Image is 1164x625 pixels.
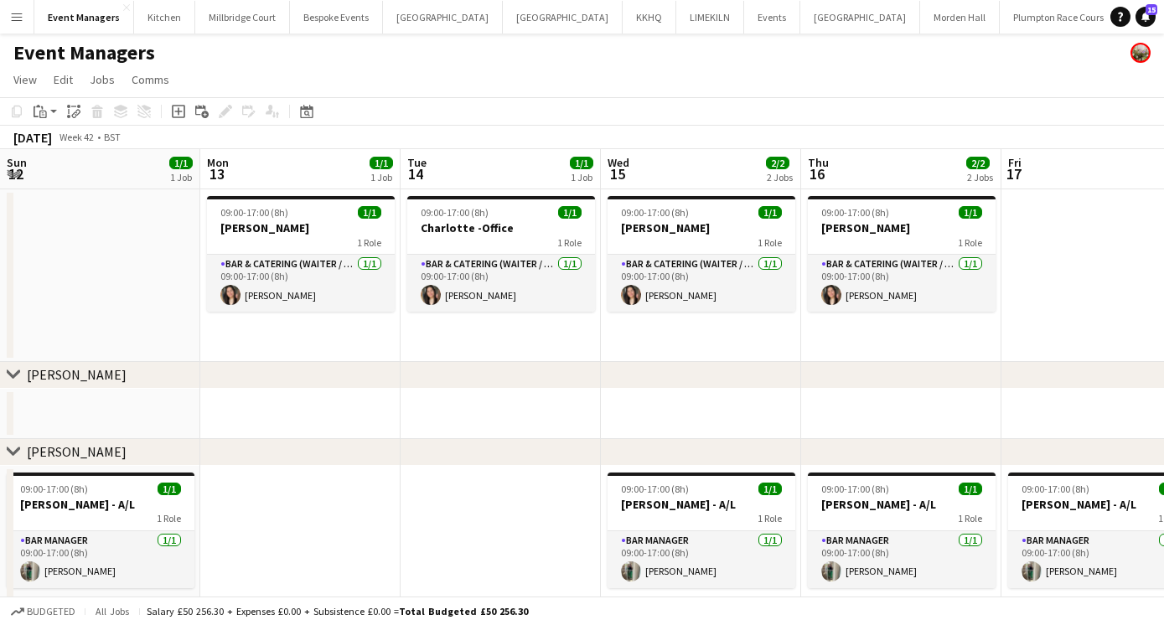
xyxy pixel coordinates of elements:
span: Week 42 [55,131,97,143]
span: Thu [808,155,829,170]
app-card-role: Bar & Catering (Waiter / waitress)1/109:00-17:00 (8h)[PERSON_NAME] [207,255,395,312]
span: 1/1 [169,157,193,169]
span: 1/1 [158,483,181,495]
span: Comms [132,72,169,87]
span: 1/1 [370,157,393,169]
span: 12 [4,164,27,183]
span: 09:00-17:00 (8h) [1022,483,1089,495]
h3: [PERSON_NAME] - A/L [608,497,795,512]
h3: [PERSON_NAME] [207,220,395,235]
app-user-avatar: Staffing Manager [1130,43,1151,63]
span: 1/1 [558,206,582,219]
button: Events [744,1,800,34]
span: 1/1 [570,157,593,169]
button: Millbridge Court [195,1,290,34]
button: [GEOGRAPHIC_DATA] [503,1,623,34]
button: Event Managers [34,1,134,34]
a: Edit [47,69,80,90]
div: Salary £50 256.30 + Expenses £0.00 + Subsistence £0.00 = [147,605,528,617]
button: [GEOGRAPHIC_DATA] [800,1,920,34]
span: 17 [1006,164,1022,183]
span: 1 Role [357,236,381,249]
div: [PERSON_NAME] [27,443,127,460]
app-job-card: 09:00-17:00 (8h)1/1[PERSON_NAME]1 RoleBar & Catering (Waiter / waitress)1/109:00-17:00 (8h)[PERSO... [207,196,395,312]
span: 1/1 [758,206,782,219]
span: 09:00-17:00 (8h) [821,206,889,219]
app-job-card: 09:00-17:00 (8h)1/1[PERSON_NAME] - A/L1 RoleBar Manager1/109:00-17:00 (8h)[PERSON_NAME] [7,473,194,588]
h3: [PERSON_NAME] - A/L [808,497,996,512]
h3: [PERSON_NAME] - A/L [7,497,194,512]
app-card-role: Bar & Catering (Waiter / waitress)1/109:00-17:00 (8h)[PERSON_NAME] [407,255,595,312]
span: 1 Role [157,512,181,524]
a: Comms [125,69,176,90]
div: [DATE] [13,129,52,146]
div: 1 Job [170,171,192,183]
button: Bespoke Events [290,1,383,34]
app-card-role: Bar Manager1/109:00-17:00 (8h)[PERSON_NAME] [608,531,795,588]
span: 1 Role [958,512,982,524]
h3: [PERSON_NAME] [608,220,795,235]
span: 14 [405,164,427,183]
a: 15 [1136,7,1156,27]
h3: [PERSON_NAME] [808,220,996,235]
h1: Event Managers [13,40,155,65]
span: 1 Role [557,236,582,249]
span: 09:00-17:00 (8h) [821,483,889,495]
span: Tue [407,155,427,170]
h3: Charlotte -Office [407,220,595,235]
app-card-role: Bar Manager1/109:00-17:00 (8h)[PERSON_NAME] [7,531,194,588]
div: 2 Jobs [967,171,993,183]
div: 1 Job [370,171,392,183]
span: 09:00-17:00 (8h) [220,206,288,219]
span: 09:00-17:00 (8h) [621,483,689,495]
span: 09:00-17:00 (8h) [421,206,489,219]
div: [PERSON_NAME] [27,366,127,383]
button: Morden Hall [920,1,1000,34]
span: 1/1 [358,206,381,219]
span: 13 [204,164,229,183]
div: BST [104,131,121,143]
div: 09:00-17:00 (8h)1/1[PERSON_NAME]1 RoleBar & Catering (Waiter / waitress)1/109:00-17:00 (8h)[PERSO... [608,196,795,312]
span: All jobs [92,605,132,617]
span: 15 [605,164,629,183]
span: View [13,72,37,87]
a: View [7,69,44,90]
button: Plumpton Race Course [1000,1,1123,34]
button: Kitchen [134,1,195,34]
app-job-card: 09:00-17:00 (8h)1/1[PERSON_NAME] - A/L1 RoleBar Manager1/109:00-17:00 (8h)[PERSON_NAME] [608,473,795,588]
button: KKHQ [623,1,676,34]
span: 1 Role [758,512,782,524]
button: LIMEKILN [676,1,744,34]
app-job-card: 09:00-17:00 (8h)1/1[PERSON_NAME] - A/L1 RoleBar Manager1/109:00-17:00 (8h)[PERSON_NAME] [808,473,996,588]
span: Mon [207,155,229,170]
span: 09:00-17:00 (8h) [621,206,689,219]
app-card-role: Bar & Catering (Waiter / waitress)1/109:00-17:00 (8h)[PERSON_NAME] [608,255,795,312]
span: 2/2 [966,157,990,169]
a: Jobs [83,69,122,90]
span: Sun [7,155,27,170]
span: Total Budgeted £50 256.30 [399,605,528,617]
span: Fri [1008,155,1022,170]
span: 1/1 [959,206,982,219]
div: 1 Job [571,171,592,183]
span: 1/1 [758,483,782,495]
span: Budgeted [27,606,75,617]
span: 1 Role [758,236,782,249]
span: Jobs [90,72,115,87]
app-job-card: 09:00-17:00 (8h)1/1[PERSON_NAME]1 RoleBar & Catering (Waiter / waitress)1/109:00-17:00 (8h)[PERSO... [808,196,996,312]
span: 15 [1146,4,1157,15]
app-job-card: 09:00-17:00 (8h)1/1Charlotte -Office1 RoleBar & Catering (Waiter / waitress)1/109:00-17:00 (8h)[P... [407,196,595,312]
span: Edit [54,72,73,87]
app-card-role: Bar Manager1/109:00-17:00 (8h)[PERSON_NAME] [808,531,996,588]
span: 09:00-17:00 (8h) [20,483,88,495]
span: 2/2 [766,157,789,169]
button: Budgeted [8,602,78,621]
div: 2 Jobs [767,171,793,183]
button: [GEOGRAPHIC_DATA] [383,1,503,34]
